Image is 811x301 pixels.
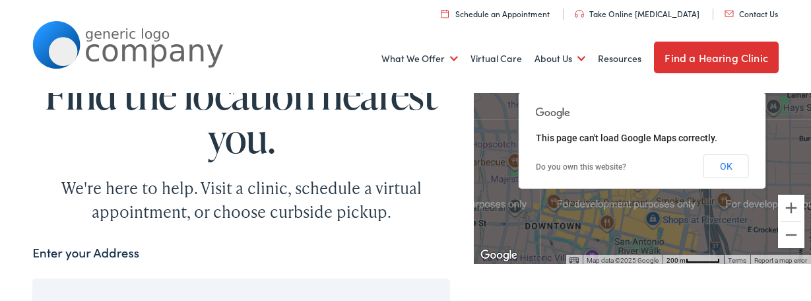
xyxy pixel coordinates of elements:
[725,11,734,17] img: utility icon
[654,42,778,73] a: Find a Hearing Clinic
[569,256,579,265] button: Keyboard shortcuts
[441,9,449,18] img: utility icon
[728,257,746,264] a: Terms
[666,257,686,264] span: 200 m
[32,73,450,160] h1: Find the location nearest you.
[575,10,584,18] img: utility icon
[381,34,458,83] a: What We Offer
[598,34,641,83] a: Resources
[477,247,521,264] a: Open this area in Google Maps (opens a new window)
[470,34,522,83] a: Virtual Care
[32,176,450,224] div: We're here to help. Visit a clinic, schedule a virtual appointment, or choose curbside pickup.
[626,161,658,193] div: The Alamo
[703,154,749,178] button: OK
[536,133,717,143] span: This page can't load Google Maps correctly.
[536,162,626,172] a: Do you own this website?
[663,255,724,264] button: Map Scale: 200 m per 48 pixels
[477,247,521,264] img: Google
[778,222,804,248] button: Zoom out
[32,244,139,263] label: Enter your Address
[535,34,585,83] a: About Us
[725,8,778,19] a: Contact Us
[441,8,550,19] a: Schedule an Appointment
[754,257,807,264] a: Report a map error
[778,195,804,221] button: Zoom in
[575,8,699,19] a: Take Online [MEDICAL_DATA]
[587,257,659,264] span: Map data ©2025 Google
